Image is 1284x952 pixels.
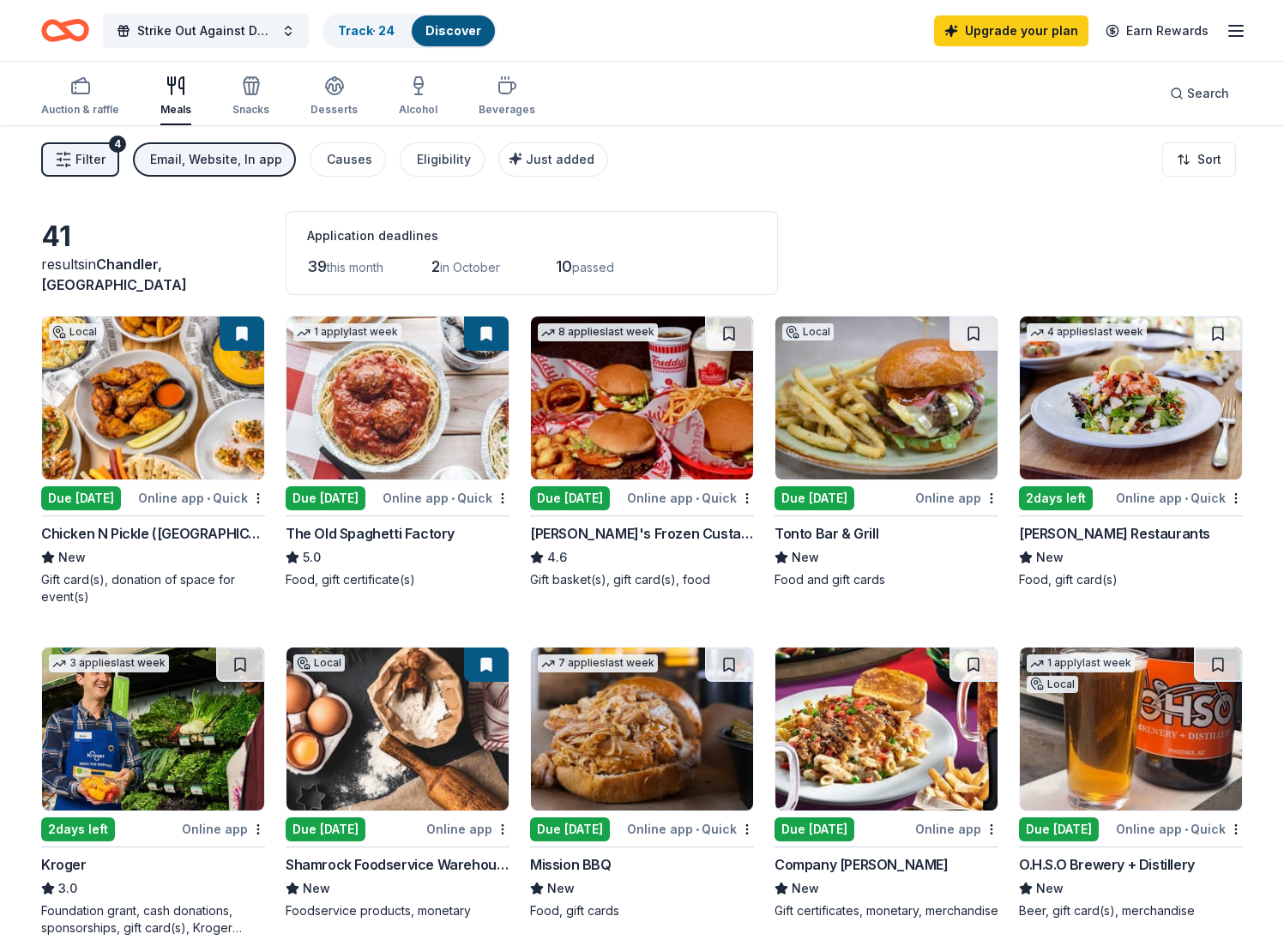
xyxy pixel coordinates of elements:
[1162,142,1236,177] button: Sort
[426,818,509,840] div: Online app
[1020,316,1242,479] img: Image for Cameron Mitchell Restaurants
[775,648,998,810] img: Image for Company Brinker
[530,486,610,510] div: Due [DATE]
[1019,854,1195,875] div: O.H.S.O Brewery + Distillery
[160,69,191,125] button: Meals
[138,487,265,509] div: Online app Quick
[182,818,265,840] div: Online app
[160,103,191,117] div: Meals
[792,547,819,568] span: New
[109,136,126,153] div: 4
[1116,818,1243,840] div: Online app Quick
[286,648,509,810] img: Image for Shamrock Foodservice Warehouse
[400,142,485,177] button: Eligibility
[310,103,358,117] div: Desserts
[49,323,100,340] div: Local
[530,316,754,588] a: Image for Freddy's Frozen Custard & Steakburgers8 applieslast weekDue [DATE]Online app•Quick[PERS...
[627,818,754,840] div: Online app Quick
[41,647,265,937] a: Image for Kroger3 applieslast week2days leftOnline appKroger3.0Foundation grant, cash donations, ...
[286,316,509,479] img: Image for The Old Spaghetti Factory
[556,257,572,275] span: 10
[41,902,265,937] div: Foundation grant, cash donations, sponsorships, gift card(s), Kroger products
[1027,323,1147,341] div: 4 applies last week
[75,149,105,170] span: Filter
[696,491,699,505] span: •
[530,817,610,841] div: Due [DATE]
[547,547,567,568] span: 4.6
[775,523,878,544] div: Tonto Bar & Grill
[42,648,264,810] img: Image for Kroger
[498,142,608,177] button: Just added
[41,817,115,841] div: 2 days left
[530,854,612,875] div: Mission BBQ
[934,15,1088,46] a: Upgrade your plan
[41,103,119,117] div: Auction & raffle
[782,323,834,340] div: Local
[286,902,509,919] div: Foodservice products, monetary
[531,648,753,810] img: Image for Mission BBQ
[286,486,365,510] div: Due [DATE]
[531,316,753,479] img: Image for Freddy's Frozen Custard & Steakburgers
[41,256,187,293] span: Chandler, [GEOGRAPHIC_DATA]
[286,523,455,544] div: The Old Spaghetti Factory
[286,854,509,875] div: Shamrock Foodservice Warehouse
[41,571,265,606] div: Gift card(s), donation of space for event(s)
[41,220,265,254] div: 41
[103,14,309,48] button: Strike Out Against Domestic Violence
[775,817,854,841] div: Due [DATE]
[286,571,509,588] div: Food, gift certificate(s)
[303,547,321,568] span: 5.0
[399,103,437,117] div: Alcohol
[41,254,265,295] div: results
[530,902,754,919] div: Food, gift cards
[41,69,119,125] button: Auction & raffle
[451,491,455,505] span: •
[310,142,386,177] button: Causes
[915,818,998,840] div: Online app
[1019,523,1210,544] div: [PERSON_NAME] Restaurants
[327,260,383,274] span: this month
[1020,648,1242,810] img: Image for O.H.S.O Brewery + Distillery
[58,878,77,899] span: 3.0
[383,487,509,509] div: Online app Quick
[41,854,87,875] div: Kroger
[133,142,296,177] button: Email, Website, In app
[58,547,86,568] span: New
[232,103,269,117] div: Snacks
[775,647,998,919] a: Image for Company BrinkerDue [DATE]Online appCompany [PERSON_NAME]NewGift certificates, monetary,...
[150,149,282,170] div: Email, Website, In app
[417,149,471,170] div: Eligibility
[286,817,365,841] div: Due [DATE]
[42,316,264,479] img: Image for Chicken N Pickle (Glendale)
[775,316,998,588] a: Image for Tonto Bar & GrillLocalDue [DATE]Online appTonto Bar & GrillNewFood and gift cards
[399,69,437,125] button: Alcohol
[530,647,754,919] a: Image for Mission BBQ7 applieslast weekDue [DATE]Online app•QuickMission BBQNewFood, gift cards
[479,69,535,125] button: Beverages
[431,257,440,275] span: 2
[572,260,614,274] span: passed
[627,487,754,509] div: Online app Quick
[538,654,658,672] div: 7 applies last week
[775,316,998,479] img: Image for Tonto Bar & Grill
[1027,676,1078,693] div: Local
[338,23,395,38] a: Track· 24
[915,487,998,509] div: Online app
[307,226,757,246] div: Application deadlines
[1019,571,1243,588] div: Food, gift card(s)
[327,149,372,170] div: Causes
[1019,902,1243,919] div: Beer, gift card(s), merchandise
[41,486,121,510] div: Due [DATE]
[293,323,401,341] div: 1 apply last week
[1095,15,1219,46] a: Earn Rewards
[1187,83,1229,104] span: Search
[41,316,265,606] a: Image for Chicken N Pickle (Glendale)LocalDue [DATE]Online app•QuickChicken N Pickle ([GEOGRAPHIC...
[310,69,358,125] button: Desserts
[41,523,265,544] div: Chicken N Pickle ([GEOGRAPHIC_DATA])
[207,491,210,505] span: •
[775,571,998,588] div: Food and gift cards
[1185,491,1188,505] span: •
[41,142,119,177] button: Filter4
[526,152,594,166] span: Just added
[49,654,169,672] div: 3 applies last week
[425,23,481,38] a: Discover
